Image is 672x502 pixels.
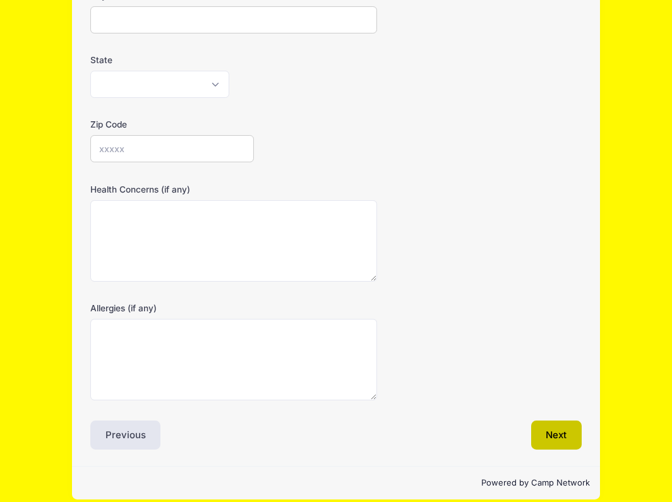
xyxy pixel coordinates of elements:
[82,477,590,489] p: Powered by Camp Network
[90,135,254,162] input: xxxxx
[90,54,254,66] label: State
[90,302,254,314] label: Allergies (if any)
[531,421,582,450] button: Next
[90,421,161,450] button: Previous
[90,183,254,196] label: Health Concerns (if any)
[90,118,254,131] label: Zip Code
